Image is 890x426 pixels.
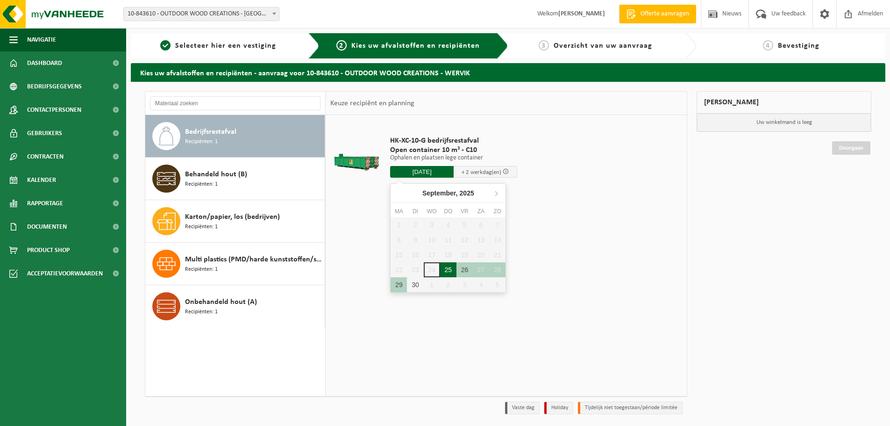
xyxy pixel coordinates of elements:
[419,186,478,201] div: September,
[145,285,325,327] button: Onbehandeld hout (A) Recipiënten: 1
[27,145,64,168] span: Contracten
[150,96,320,110] input: Materiaal zoeken
[27,168,56,192] span: Kalender
[638,9,691,19] span: Offerte aanvragen
[131,63,885,81] h2: Kies uw afvalstoffen en recipiënten - aanvraag voor 10-843610 - OUTDOOR WOOD CREATIONS - WERVIK
[336,40,347,51] span: 2
[832,141,870,155] a: Doorgaan
[778,42,819,50] span: Bevestiging
[185,211,280,223] span: Karton/papier, los (bedrijven)
[391,277,407,292] div: 29
[407,207,423,216] div: di
[185,265,218,274] span: Recipiënten: 1
[27,262,103,285] span: Acceptatievoorwaarden
[145,243,325,285] button: Multi plastics (PMD/harde kunststoffen/spanbanden/EPS/folie naturel/folie gemengd) Recipiënten: 1
[351,42,480,50] span: Kies uw afvalstoffen en recipiënten
[124,7,279,21] span: 10-843610 - OUTDOOR WOOD CREATIONS - WERVIK
[558,10,605,17] strong: [PERSON_NAME]
[505,402,540,414] li: Vaste dag
[440,262,456,277] div: 25
[185,254,322,265] span: Multi plastics (PMD/harde kunststoffen/spanbanden/EPS/folie naturel/folie gemengd)
[27,192,63,215] span: Rapportage
[390,136,517,145] span: HK-XC-10-G bedrijfsrestafval
[123,7,279,21] span: 10-843610 - OUTDOOR WOOD CREATIONS - WERVIK
[27,215,67,238] span: Documenten
[390,155,517,161] p: Ophalen en plaatsen lege container
[424,277,440,292] div: 1
[407,277,423,292] div: 30
[440,207,456,216] div: do
[27,51,62,75] span: Dashboard
[578,402,683,414] li: Tijdelijk niet toegestaan/période limitée
[554,42,652,50] span: Overzicht van uw aanvraag
[697,114,871,131] p: Uw winkelmand is leeg
[145,115,325,158] button: Bedrijfsrestafval Recipiënten: 1
[456,277,473,292] div: 3
[391,207,407,216] div: ma
[539,40,549,51] span: 3
[440,277,456,292] div: 2
[185,223,218,231] span: Recipiënten: 1
[185,180,218,189] span: Recipiënten: 1
[185,308,218,317] span: Recipiënten: 1
[175,42,276,50] span: Selecteer hier een vestiging
[145,200,325,243] button: Karton/papier, los (bedrijven) Recipiënten: 1
[326,92,419,115] div: Keuze recipiënt en planning
[390,166,454,178] input: Selecteer datum
[27,28,56,51] span: Navigatie
[185,296,257,308] span: Onbehandeld hout (A)
[135,40,301,51] a: 1Selecteer hier een vestiging
[456,262,473,277] div: 26
[185,169,247,180] span: Behandeld hout (B)
[424,207,440,216] div: wo
[489,207,506,216] div: zo
[544,402,573,414] li: Holiday
[27,98,81,122] span: Contactpersonen
[390,145,517,155] span: Open container 10 m³ - C10
[697,91,871,114] div: [PERSON_NAME]
[462,169,501,175] span: + 2 werkdag(en)
[619,5,696,23] a: Offerte aanvragen
[27,75,82,98] span: Bedrijfsgegevens
[456,207,473,216] div: vr
[27,122,62,145] span: Gebruikers
[185,126,236,137] span: Bedrijfsrestafval
[460,190,474,196] i: 2025
[160,40,171,51] span: 1
[27,238,70,262] span: Product Shop
[763,40,773,51] span: 4
[185,137,218,146] span: Recipiënten: 1
[145,158,325,200] button: Behandeld hout (B) Recipiënten: 1
[473,207,489,216] div: za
